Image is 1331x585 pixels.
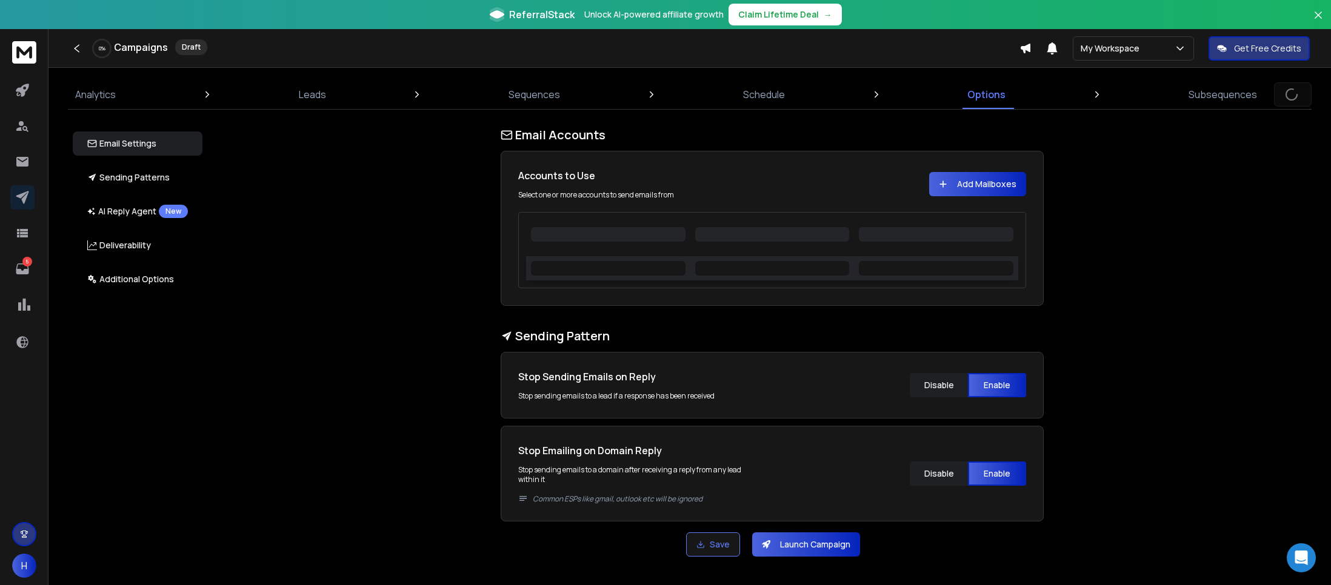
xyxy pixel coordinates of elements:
button: Close banner [1310,7,1326,36]
button: H [12,554,36,578]
button: Get Free Credits [1209,36,1310,61]
p: Sequences [509,87,560,102]
button: Email Settings [73,131,202,156]
a: Subsequences [1181,80,1264,109]
p: Options [967,87,1006,102]
p: Get Free Credits [1234,42,1301,55]
p: 5 [22,257,32,266]
h1: Campaigns [114,40,168,55]
div: Open Intercom Messenger [1287,543,1316,572]
p: Subsequences [1189,87,1257,102]
p: Analytics [75,87,116,102]
p: Schedule [743,87,785,102]
a: Sequences [501,80,567,109]
p: Email Settings [87,137,156,150]
a: Schedule [736,80,792,109]
div: Draft [175,39,207,55]
p: My Workspace [1081,42,1144,55]
p: 0 % [99,45,105,52]
a: Leads [292,80,333,109]
span: → [824,8,832,21]
a: 5 [10,257,35,281]
a: Analytics [68,80,123,109]
a: Options [960,80,1013,109]
p: Unlock AI-powered affiliate growth [584,8,724,21]
button: Claim Lifetime Deal→ [729,4,842,25]
p: Leads [299,87,326,102]
h1: Email Accounts [501,127,1044,144]
span: ReferralStack [509,7,575,22]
